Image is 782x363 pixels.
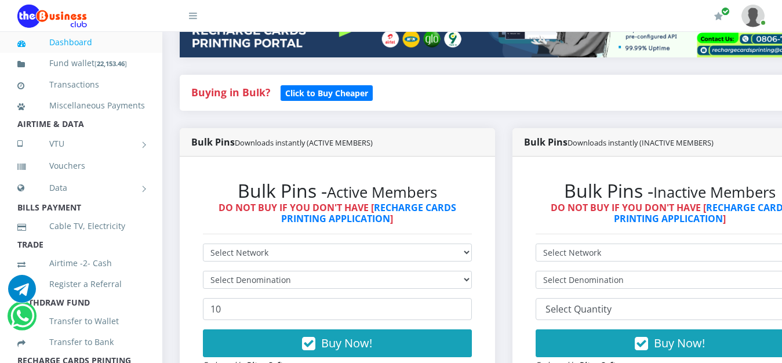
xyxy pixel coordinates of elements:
span: Buy Now! [654,335,705,351]
a: RECHARGE CARDS PRINTING APPLICATION [281,201,456,225]
a: Click to Buy Cheaper [281,85,373,99]
a: Airtime -2- Cash [17,250,145,277]
span: Buy Now! [321,335,372,351]
a: Dashboard [17,29,145,56]
a: VTU [17,129,145,158]
a: Chat for support [8,284,36,303]
a: Vouchers [17,153,145,179]
img: User [741,5,765,27]
strong: Buying in Bulk? [191,85,270,99]
small: [ ] [94,59,127,68]
a: Transfer to Bank [17,329,145,355]
strong: Bulk Pins [524,136,714,148]
a: Miscellaneous Payments [17,92,145,119]
small: Active Members [327,182,437,202]
a: Fund wallet[22,153.46] [17,50,145,77]
a: Chat for support [10,311,34,330]
a: Transfer to Wallet [17,308,145,335]
b: 22,153.46 [97,59,125,68]
a: Cable TV, Electricity [17,213,145,239]
i: Renew/Upgrade Subscription [714,12,723,21]
a: Register a Referral [17,271,145,297]
small: Downloads instantly (ACTIVE MEMBERS) [235,137,373,148]
span: Renew/Upgrade Subscription [721,7,730,16]
img: Logo [17,5,87,28]
a: Data [17,173,145,202]
h2: Bulk Pins - [203,180,472,202]
small: Inactive Members [653,182,776,202]
input: Enter Quantity [203,298,472,320]
button: Buy Now! [203,329,472,357]
strong: DO NOT BUY IF YOU DON'T HAVE [ ] [219,201,456,225]
strong: Bulk Pins [191,136,373,148]
a: Transactions [17,71,145,98]
b: Click to Buy Cheaper [285,88,368,99]
small: Downloads instantly (INACTIVE MEMBERS) [568,137,714,148]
